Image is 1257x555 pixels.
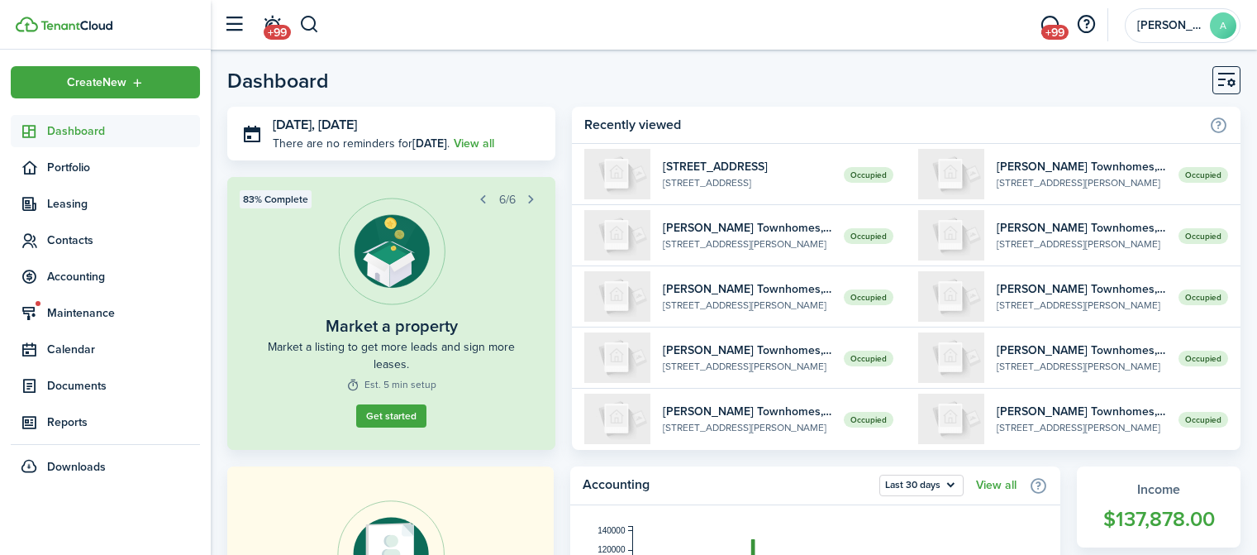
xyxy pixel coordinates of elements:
[663,237,832,251] widget-list-item-description: [STREET_ADDRESS][PERSON_NAME]
[663,342,832,359] widget-list-item-title: [PERSON_NAME] Townhomes, Unit 722
[663,219,832,237] widget-list-item-title: [PERSON_NAME] Townhomes, Unit 637
[273,115,543,136] h3: [DATE], [DATE]
[918,271,984,322] img: 714
[299,11,320,39] button: Search
[1072,11,1100,39] button: Open resource center
[997,280,1166,298] widget-list-item-title: [PERSON_NAME] Townhomes, Unit 714
[844,289,893,305] span: Occupied
[47,122,200,140] span: Dashboard
[1178,228,1228,244] span: Occupied
[584,271,650,322] img: 716
[598,545,626,554] tspan: 120000
[663,175,832,190] widget-list-item-description: [STREET_ADDRESS]
[356,404,426,428] a: Get started
[47,159,200,176] span: Portfolio
[879,475,964,496] button: Open menu
[844,167,893,183] span: Occupied
[997,342,1166,359] widget-list-item-title: [PERSON_NAME] Townhomes, Unit 637
[47,414,200,431] span: Reports
[243,192,308,207] span: 83% Complete
[11,406,200,438] a: Reports
[918,210,984,261] img: 720
[918,394,984,444] img: 712
[47,341,200,358] span: Calendar
[584,210,650,261] img: 637
[997,298,1166,313] widget-list-item-description: [STREET_ADDRESS][PERSON_NAME]
[598,526,626,535] tspan: 140000
[663,420,832,435] widget-list-item-description: [STREET_ADDRESS][PERSON_NAME]
[1077,466,1240,548] a: Income$137,878.00
[1093,480,1224,500] widget-stats-title: Income
[584,115,1201,135] home-widget-title: Recently viewed
[663,359,832,374] widget-list-item-description: [STREET_ADDRESS][PERSON_NAME]
[47,377,200,395] span: Documents
[412,135,447,152] b: [DATE]
[346,377,436,392] widget-step-time: Est. 5 min setup
[997,403,1166,420] widget-list-item-title: [PERSON_NAME] Townhomes, Unit 712
[1178,167,1228,183] span: Occupied
[273,135,450,152] p: There are no reminders for .
[1212,66,1240,94] button: Customise
[584,149,650,199] img: 1
[326,313,458,338] widget-step-title: Market a property
[997,158,1166,175] widget-list-item-title: [PERSON_NAME] Townhomes, Unit 726
[663,280,832,298] widget-list-item-title: [PERSON_NAME] Townhomes, Unit 716
[472,188,495,211] button: Prev step
[47,195,200,213] span: Leasing
[1178,289,1228,305] span: Occupied
[264,25,291,40] span: +99
[11,66,200,98] button: Open menu
[997,175,1166,190] widget-list-item-description: [STREET_ADDRESS][PERSON_NAME]
[1137,20,1203,31] span: Andrew
[1093,504,1224,535] widget-stats-count: $137,878.00
[338,198,445,305] img: Listing
[1034,4,1065,46] a: Messaging
[454,135,494,152] a: View all
[997,420,1166,435] widget-list-item-description: [STREET_ADDRESS][PERSON_NAME]
[47,268,200,285] span: Accounting
[997,237,1166,251] widget-list-item-description: [STREET_ADDRESS][PERSON_NAME]
[976,479,1017,492] a: View all
[663,298,832,313] widget-list-item-description: [STREET_ADDRESS][PERSON_NAME]
[663,403,832,420] widget-list-item-title: [PERSON_NAME] Townhomes, Unit 724
[584,333,650,383] img: 722
[1210,12,1236,39] avatar-text: A
[1178,351,1228,366] span: Occupied
[918,333,984,383] img: 637
[1041,25,1069,40] span: +99
[40,21,112,31] img: TenantCloud
[520,188,543,211] button: Next step
[47,304,200,322] span: Maintenance
[997,219,1166,237] widget-list-item-title: [PERSON_NAME] Townhomes, Unit 720
[47,458,106,476] span: Downloads
[583,475,871,496] home-widget-title: Accounting
[227,70,329,91] header-page-title: Dashboard
[844,351,893,366] span: Occupied
[918,149,984,199] img: 726
[11,115,200,147] a: Dashboard
[218,9,250,41] button: Open sidebar
[663,158,832,175] widget-list-item-title: [STREET_ADDRESS]
[844,228,893,244] span: Occupied
[16,17,38,32] img: TenantCloud
[584,394,650,444] img: 724
[879,475,964,496] button: Last 30 days
[67,77,126,89] span: Create New
[997,359,1166,374] widget-list-item-description: [STREET_ADDRESS][PERSON_NAME]
[1178,412,1228,428] span: Occupied
[499,191,516,208] span: 6/6
[256,4,288,46] a: Notifications
[264,338,518,373] widget-step-description: Market a listing to get more leads and sign more leases.
[844,412,893,428] span: Occupied
[47,232,200,249] span: Contacts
